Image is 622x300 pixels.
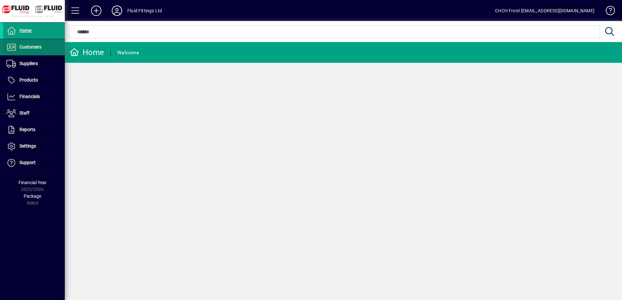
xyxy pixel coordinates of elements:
[18,180,47,185] span: Financial Year
[19,94,40,99] span: Financials
[3,122,65,138] a: Reports
[70,47,104,58] div: Home
[19,61,38,66] span: Suppliers
[3,138,65,154] a: Settings
[3,155,65,171] a: Support
[3,105,65,121] a: Staff
[19,127,35,132] span: Reports
[19,77,38,83] span: Products
[19,160,36,165] span: Support
[3,56,65,72] a: Suppliers
[19,110,29,116] span: Staff
[117,48,139,58] div: Welcome
[86,5,107,17] button: Add
[107,5,127,17] button: Profile
[3,89,65,105] a: Financials
[601,1,614,22] a: Knowledge Base
[3,39,65,55] a: Customers
[127,6,162,16] div: Fluid Fittings Ltd
[3,72,65,88] a: Products
[19,143,36,149] span: Settings
[24,194,41,199] span: Package
[19,44,41,50] span: Customers
[19,28,31,33] span: Home
[495,6,594,16] div: CHCH Front [EMAIL_ADDRESS][DOMAIN_NAME]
